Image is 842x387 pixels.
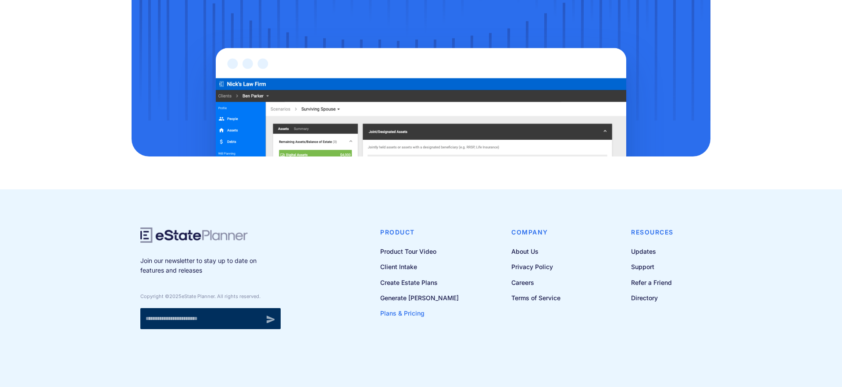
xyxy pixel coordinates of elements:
a: Directory [631,292,674,303]
a: Refer a Friend [631,277,674,288]
a: Product Tour Video [380,246,459,257]
h4: Product [380,227,459,237]
form: Newsletter signup [140,308,281,329]
a: Terms of Service [511,292,560,303]
h4: Resources [631,227,674,237]
a: Careers [511,277,560,288]
a: Privacy Policy [511,261,560,272]
a: Support [631,261,674,272]
a: Generate [PERSON_NAME] [380,292,459,303]
div: Copyright © eState Planner. All rights reserved. [140,293,281,299]
a: Client Intake [380,261,459,272]
a: About Us [511,246,560,257]
span: 2025 [169,293,182,299]
h4: Company [511,227,560,237]
a: Plans & Pricing [380,308,459,319]
a: Create Estate Plans [380,277,459,288]
a: Updates [631,246,674,257]
p: Join our newsletter to stay up to date on features and releases [140,256,281,276]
